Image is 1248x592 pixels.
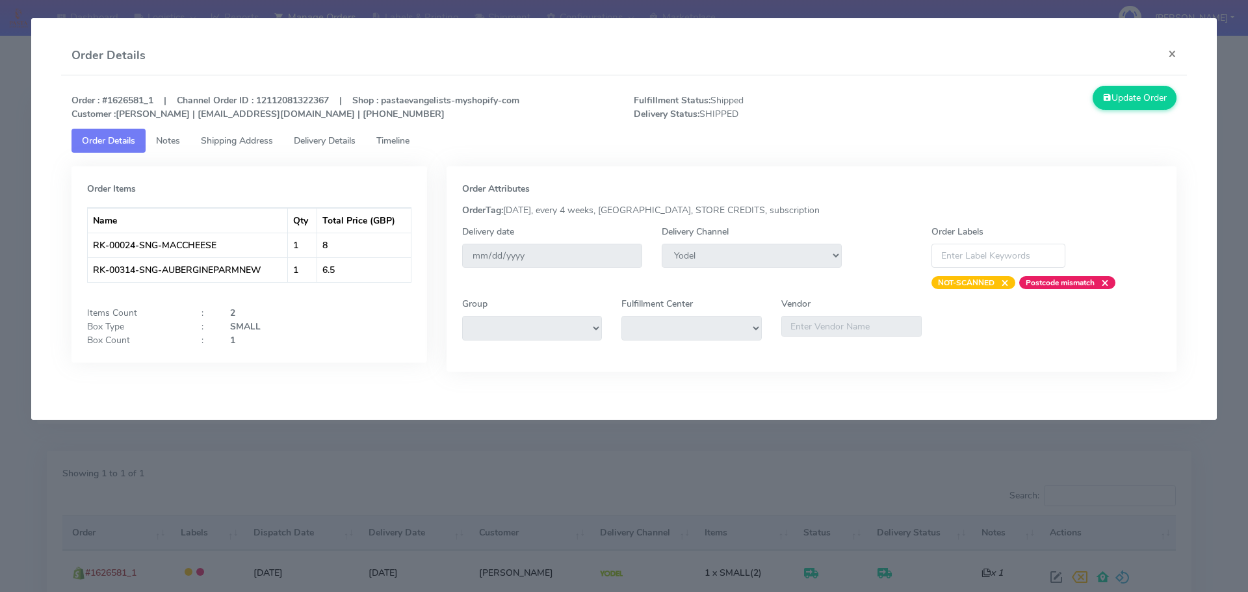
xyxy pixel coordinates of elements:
strong: 1 [230,334,235,346]
th: Name [88,208,288,233]
div: : [192,320,220,333]
td: 1 [288,233,317,257]
label: Vendor [781,297,811,311]
td: RK-00314-SNG-AUBERGINEPARMNEW [88,257,288,282]
div: [DATE], every 4 weeks, [GEOGRAPHIC_DATA], STORE CREDITS, subscription [452,203,1171,217]
span: Delivery Details [294,135,356,147]
label: Order Labels [931,225,983,238]
ul: Tabs [71,129,1177,153]
strong: OrderTag: [462,204,503,216]
input: Enter Label Keywords [931,244,1065,268]
button: Close [1158,36,1187,71]
label: Group [462,297,487,311]
td: RK-00024-SNG-MACCHEESE [88,233,288,257]
label: Delivery Channel [662,225,729,238]
div: : [192,306,220,320]
span: Timeline [376,135,409,147]
div: Items Count [77,306,192,320]
strong: Fulfillment Status: [634,94,710,107]
td: 1 [288,257,317,282]
span: Order Details [82,135,135,147]
strong: Postcode mismatch [1026,277,1095,288]
strong: SMALL [230,320,261,333]
strong: Customer : [71,108,116,120]
div: Box Type [77,320,192,333]
span: × [994,276,1009,289]
strong: NOT-SCANNED [938,277,994,288]
h4: Order Details [71,47,146,64]
th: Qty [288,208,317,233]
strong: Delivery Status: [634,108,699,120]
span: × [1095,276,1109,289]
span: Shipped SHIPPED [624,94,905,121]
td: 6.5 [317,257,411,282]
strong: Order Items [87,183,136,195]
td: 8 [317,233,411,257]
span: Notes [156,135,180,147]
strong: Order : #1626581_1 | Channel Order ID : 12112081322367 | Shop : pastaevangelists-myshopify-com [P... [71,94,519,120]
input: Enter Vendor Name [781,316,922,337]
label: Delivery date [462,225,514,238]
strong: Order Attributes [462,183,530,195]
strong: 2 [230,307,235,319]
span: Shipping Address [201,135,273,147]
div: : [192,333,220,347]
button: Update Order [1093,86,1177,110]
th: Total Price (GBP) [317,208,411,233]
label: Fulfillment Center [621,297,693,311]
div: Box Count [77,333,192,347]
